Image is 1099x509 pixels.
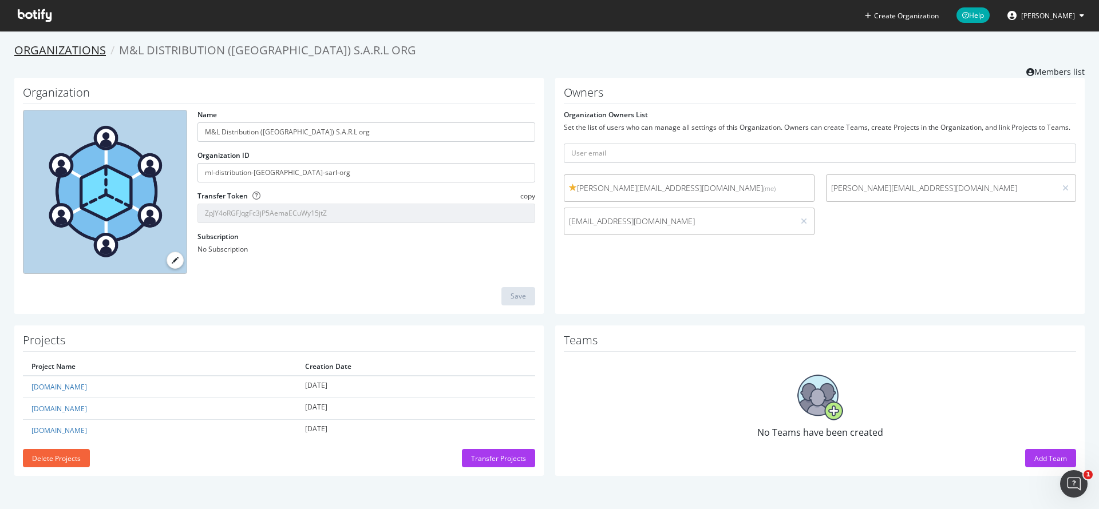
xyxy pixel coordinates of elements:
[797,375,843,420] img: No Teams have been created
[297,376,535,398] td: [DATE]
[1060,470,1088,498] iframe: Intercom live chat
[197,191,248,201] label: Transfer Token
[564,144,1076,163] input: User email
[197,110,217,120] label: Name
[511,291,526,301] div: Save
[998,6,1093,25] button: [PERSON_NAME]
[462,449,535,467] button: Transfer Projects
[197,232,239,241] label: Subscription
[14,42,106,58] a: Organizations
[23,334,535,352] h1: Projects
[297,419,535,441] td: [DATE]
[462,454,535,463] a: Transfer Projects
[501,287,535,305] button: Save
[297,397,535,419] td: [DATE]
[471,454,526,463] div: Transfer Projects
[23,449,90,467] button: Delete Projects
[569,216,789,227] span: [EMAIL_ADDRESS][DOMAIN_NAME]
[831,182,1051,194] span: [PERSON_NAME][EMAIL_ADDRESS][DOMAIN_NAME]
[564,122,1076,132] div: Set the list of users who can manage all settings of this Organization. Owners can create Teams, ...
[564,86,1076,104] h1: Owners
[197,150,250,160] label: Organization ID
[14,42,1085,59] ol: breadcrumbs
[1025,454,1076,463] a: Add Team
[197,163,535,182] input: Organization ID
[23,357,297,376] th: Project Name
[763,184,776,193] small: (me)
[197,244,535,254] div: No Subscription
[564,110,648,120] label: Organization Owners List
[1034,454,1067,463] div: Add Team
[1084,470,1093,479] span: 1
[520,191,535,201] span: copy
[1026,63,1085,78] a: Members list
[564,334,1076,352] h1: Teams
[757,426,883,439] span: No Teams have been created
[569,182,809,194] span: [PERSON_NAME][EMAIL_ADDRESS][DOMAIN_NAME]
[31,382,87,392] a: [DOMAIN_NAME]
[119,42,416,58] span: M&L Distribution ([GEOGRAPHIC_DATA]) S.A.R.L org
[31,426,87,435] a: [DOMAIN_NAME]
[32,454,81,463] div: Delete Projects
[297,357,535,376] th: Creation Date
[864,10,939,21] button: Create Organization
[23,454,90,463] a: Delete Projects
[31,404,87,413] a: [DOMAIN_NAME]
[1025,449,1076,467] button: Add Team
[23,86,535,104] h1: Organization
[1021,11,1075,21] span: Nicolas Beaucourt
[197,122,535,142] input: name
[956,7,990,23] span: Help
